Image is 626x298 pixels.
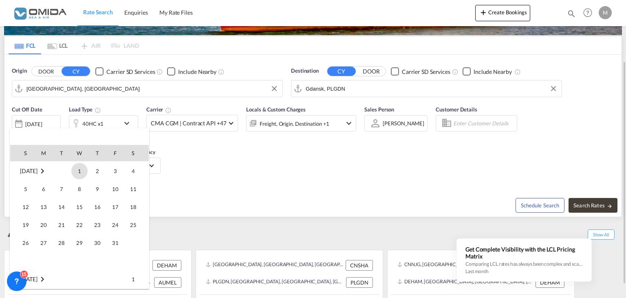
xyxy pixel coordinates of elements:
tr: Week undefined [10,252,149,270]
span: 26 [18,235,34,251]
span: 3 [107,163,123,179]
td: Thursday October 23 2025 [88,216,106,234]
span: 9 [89,181,106,197]
th: S [10,145,35,161]
span: 2 [89,163,106,179]
td: Sunday October 12 2025 [10,198,35,216]
span: 1 [71,163,88,179]
tr: Week 5 [10,234,149,252]
span: 17 [107,199,123,215]
td: Wednesday October 22 2025 [71,216,88,234]
td: Monday October 13 2025 [35,198,53,216]
span: 27 [35,235,52,251]
span: 6 [35,181,52,197]
span: 16 [89,199,106,215]
td: Wednesday October 29 2025 [71,234,88,252]
span: [DATE] [20,276,37,282]
th: T [53,145,71,161]
tr: Week 3 [10,198,149,216]
span: 11 [125,181,141,197]
span: 14 [53,199,70,215]
td: Monday October 20 2025 [35,216,53,234]
th: S [124,145,149,161]
td: November 2025 [10,270,71,288]
span: 21 [53,217,70,233]
th: T [88,145,106,161]
td: Saturday October 11 2025 [124,180,149,198]
td: Friday October 24 2025 [106,216,124,234]
md-calendar: Calendar [10,145,149,289]
td: Saturday October 25 2025 [124,216,149,234]
span: 19 [18,217,34,233]
td: October 2025 [10,162,71,180]
td: Monday October 27 2025 [35,234,53,252]
span: 22 [71,217,88,233]
span: 30 [89,235,106,251]
td: Saturday October 4 2025 [124,162,149,180]
td: Tuesday October 28 2025 [53,234,71,252]
td: Friday October 31 2025 [106,234,124,252]
td: Friday October 3 2025 [106,162,124,180]
span: 20 [35,217,52,233]
tr: Week 4 [10,216,149,234]
span: 7 [53,181,70,197]
td: Sunday October 26 2025 [10,234,35,252]
th: F [106,145,124,161]
span: 24 [107,217,123,233]
span: 31 [107,235,123,251]
span: 18 [125,199,141,215]
td: Thursday October 30 2025 [88,234,106,252]
span: 8 [71,181,88,197]
td: Tuesday October 21 2025 [53,216,71,234]
span: 15 [71,199,88,215]
tr: Week 1 [10,270,149,288]
span: 5 [18,181,34,197]
span: 29 [71,235,88,251]
span: 28 [53,235,70,251]
span: 1 [125,271,141,287]
span: 13 [35,199,52,215]
span: 10 [107,181,123,197]
td: Thursday October 9 2025 [88,180,106,198]
th: W [71,145,88,161]
th: M [35,145,53,161]
span: 12 [18,199,34,215]
span: [DATE] [20,167,37,174]
span: 4 [125,163,141,179]
td: Friday October 17 2025 [106,198,124,216]
tr: Week 2 [10,180,149,198]
td: Thursday October 16 2025 [88,198,106,216]
td: Friday October 10 2025 [106,180,124,198]
td: Wednesday October 1 2025 [71,162,88,180]
td: Thursday October 2 2025 [88,162,106,180]
td: Saturday October 18 2025 [124,198,149,216]
td: Wednesday October 8 2025 [71,180,88,198]
td: Saturday November 1 2025 [124,270,149,288]
td: Tuesday October 7 2025 [53,180,71,198]
td: Sunday October 5 2025 [10,180,35,198]
span: 23 [89,217,106,233]
td: Sunday October 19 2025 [10,216,35,234]
tr: Week 1 [10,162,149,180]
td: Monday October 6 2025 [35,180,53,198]
td: Wednesday October 15 2025 [71,198,88,216]
td: Tuesday October 14 2025 [53,198,71,216]
span: 25 [125,217,141,233]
